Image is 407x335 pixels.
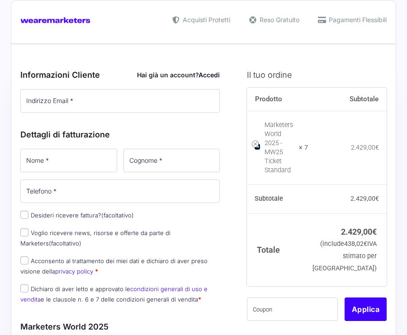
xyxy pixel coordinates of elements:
[20,179,220,203] input: Telefono *
[49,240,81,247] span: (facoltativo)
[20,69,220,81] h3: Informazioni Cliente
[341,227,377,236] bdi: 2.429,00
[247,88,308,111] th: Prodotto
[265,121,293,175] div: Marketers World 2025 - MW25 Ticket Standard
[55,268,93,275] a: privacy policy
[20,128,220,141] h3: Dettagli di fatturazione
[375,144,379,151] span: €
[180,15,230,24] span: Acquisti Protetti
[199,71,220,79] a: Accedi
[20,285,208,303] label: Dichiaro di aver letto e approvato le e le clausole n. 6 e 7 delle condizioni generali di vendita
[20,149,117,172] input: Nome *
[308,88,387,111] th: Subtotale
[137,70,220,80] div: Hai già un account?
[123,149,220,172] input: Cognome *
[247,213,308,286] th: Totale
[345,297,387,321] button: Applica
[20,256,28,264] input: Acconsento al trattamento dei miei dati e dichiaro di aver preso visione dellaprivacy policy
[312,240,377,272] small: (include IVA stimato per [GEOGRAPHIC_DATA])
[344,240,367,248] span: 438,02
[20,228,28,236] input: Voglio ricevere news, risorse e offerte da parte di Marketers(facoltativo)
[350,195,379,202] bdi: 2.429,00
[20,284,28,293] input: Dichiaro di aver letto e approvato lecondizioni generali di uso e venditae le clausole n. 6 e 7 d...
[20,212,134,219] label: Desideri ricevere fattura?
[327,15,387,24] span: Pagamenti Flessibili
[247,297,338,321] input: Coupon
[299,143,308,152] strong: × 7
[247,69,387,81] h3: Il tuo ordine
[20,229,170,247] label: Voglio ricevere news, risorse e offerte da parte di Marketers
[20,89,220,113] input: Indirizzo Email *
[20,321,220,333] h3: Marketers World 2025
[375,195,379,202] span: €
[372,227,377,236] span: €
[247,184,308,213] th: Subtotale
[364,240,367,248] span: €
[101,212,134,219] span: (facoltativo)
[20,257,208,275] label: Acconsento al trattamento dei miei dati e dichiaro di aver preso visione della
[257,15,299,24] span: Reso Gratuito
[20,211,28,219] input: Desideri ricevere fattura?(facoltativo)
[351,144,379,151] bdi: 2.429,00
